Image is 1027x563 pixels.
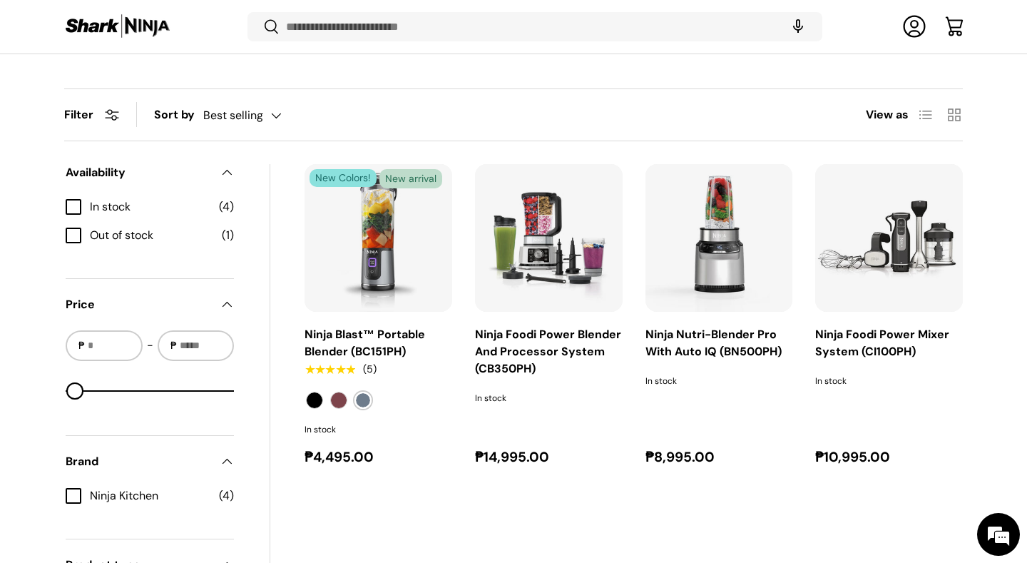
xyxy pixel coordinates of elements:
[475,164,623,312] a: Ninja Foodi Power Blender And Processor System (CB350PH)
[645,327,782,359] a: Ninja Nutri-Blender Pro With Auto IQ (BN500PH)
[66,164,211,181] span: Availability
[815,164,963,312] a: Ninja Foodi Power Mixer System (CI100PH)
[475,327,621,376] a: Ninja Foodi Power Blender And Processor System (CB350PH)
[169,338,178,353] span: ₱
[90,198,210,215] span: In stock
[475,164,623,312] img: ninja-foodi-power-blender-and-processor-system-full-view-with-sample-contents-sharkninja-philippines
[306,392,323,409] label: Black
[64,107,93,122] span: Filter
[645,164,793,312] a: Ninja Nutri-Blender Pro With Auto IQ (BN500PH)
[77,338,86,353] span: ₱
[64,13,171,41] img: Shark Ninja Philippines
[645,164,793,312] img: ninja-nutri-blender-pro-with-auto-iq-silver-with-sample-food-content-full-view-sharkninja-philipp...
[866,106,909,123] span: View as
[154,106,203,123] label: Sort by
[305,164,452,312] img: ninja-blast-portable-blender-black-left-side-view-sharkninja-philippines
[219,487,234,504] span: (4)
[354,392,372,409] label: Navy Blue
[203,108,263,122] span: Best selling
[310,169,377,187] span: New Colors!
[305,164,452,312] a: Ninja Blast™ Portable Blender (BC151PH)
[775,11,821,43] speech-search-button: Search by voice
[219,198,234,215] span: (4)
[203,103,310,128] button: Best selling
[66,453,211,470] span: Brand
[222,227,234,244] span: (1)
[379,169,442,188] span: New arrival
[66,436,234,487] summary: Brand
[305,327,425,359] a: Ninja Blast™ Portable Blender (BC151PH)
[90,227,213,244] span: Out of stock
[330,392,347,409] label: Cranberry
[147,337,153,354] span: -
[66,279,234,330] summary: Price
[90,487,210,504] span: Ninja Kitchen
[66,296,211,313] span: Price
[64,107,119,122] button: Filter
[66,147,234,198] summary: Availability
[815,327,949,359] a: Ninja Foodi Power Mixer System (CI100PH)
